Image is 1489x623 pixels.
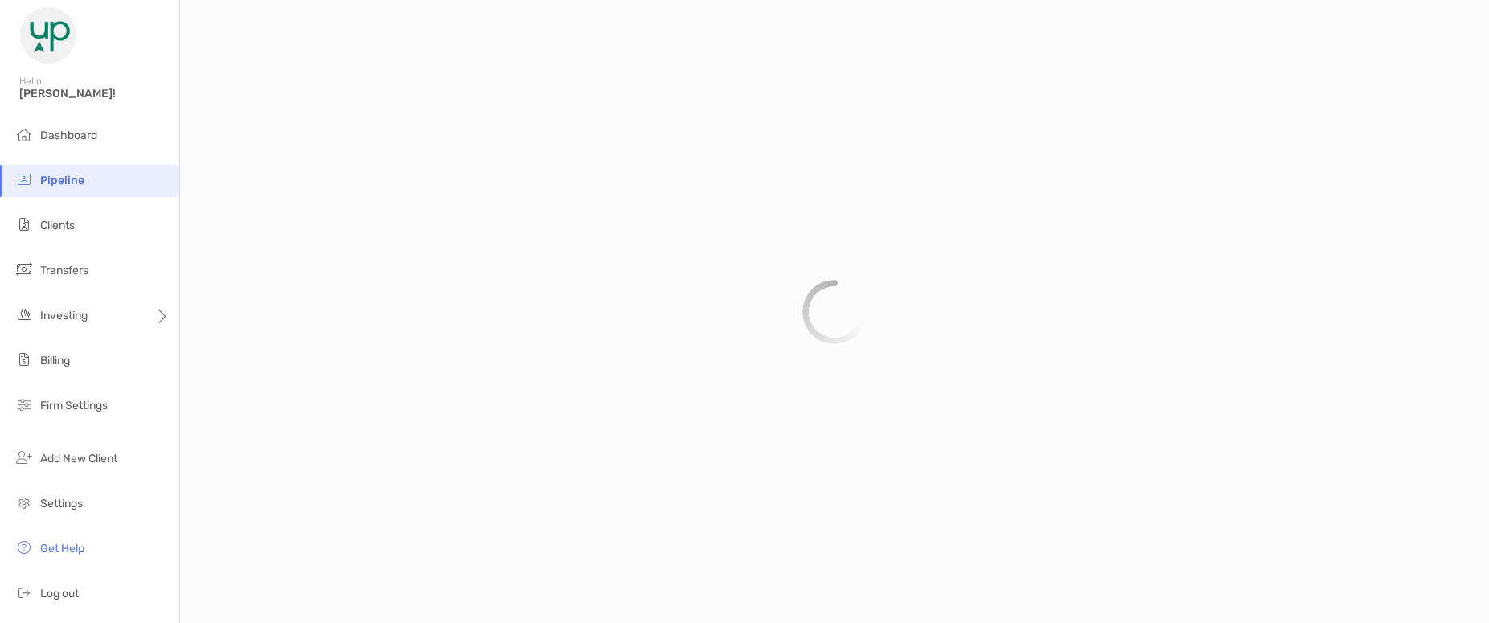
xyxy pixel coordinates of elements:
[14,583,34,602] img: logout icon
[14,350,34,369] img: billing icon
[14,395,34,414] img: firm-settings icon
[14,260,34,279] img: transfers icon
[14,125,34,144] img: dashboard icon
[40,354,70,367] span: Billing
[40,452,117,465] span: Add New Client
[40,174,84,187] span: Pipeline
[40,542,84,555] span: Get Help
[40,399,108,412] span: Firm Settings
[14,170,34,189] img: pipeline icon
[40,129,97,142] span: Dashboard
[40,309,88,322] span: Investing
[14,493,34,512] img: settings icon
[14,448,34,467] img: add_new_client icon
[40,264,88,277] span: Transfers
[40,497,83,510] span: Settings
[14,305,34,324] img: investing icon
[40,219,75,232] span: Clients
[40,587,79,600] span: Log out
[14,215,34,234] img: clients icon
[19,87,170,100] span: [PERSON_NAME]!
[14,538,34,557] img: get-help icon
[19,6,77,64] img: Zoe Logo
